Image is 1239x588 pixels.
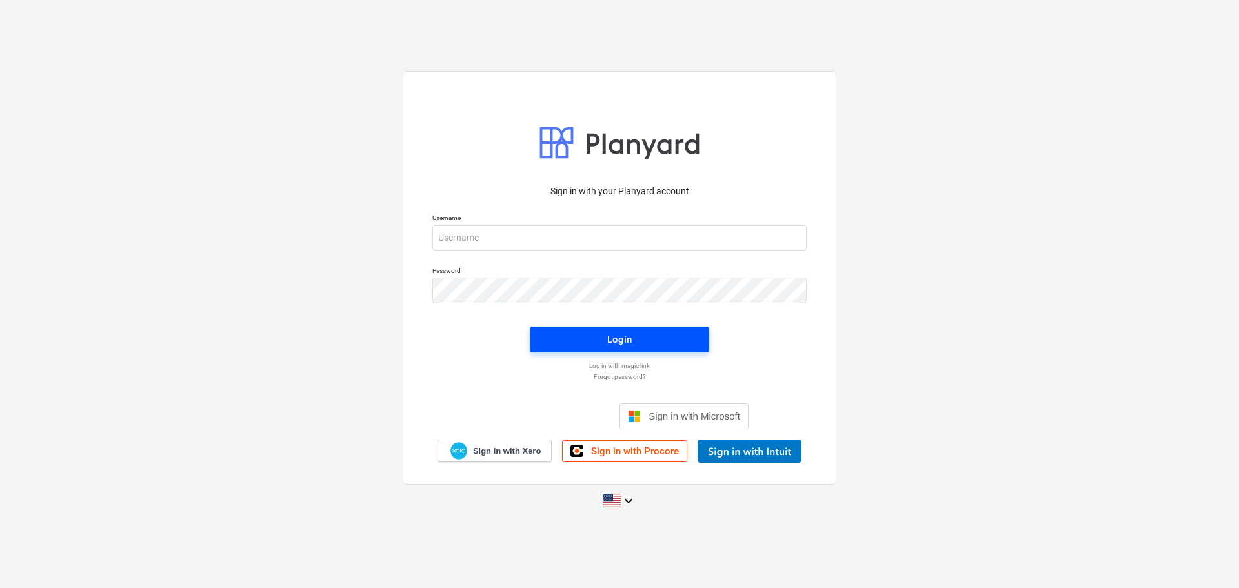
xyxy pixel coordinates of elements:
[562,440,687,462] a: Sign in with Procore
[628,410,641,423] img: Microsoft logo
[473,445,541,457] span: Sign in with Xero
[432,214,807,225] p: Username
[432,185,807,198] p: Sign in with your Planyard account
[432,225,807,251] input: Username
[426,361,813,370] a: Log in with magic link
[484,402,616,431] iframe: Sign in with Google Button
[530,327,709,352] button: Login
[607,331,632,348] div: Login
[649,411,740,421] span: Sign in with Microsoft
[438,440,552,462] a: Sign in with Xero
[426,372,813,381] a: Forgot password?
[621,493,636,509] i: keyboard_arrow_down
[432,267,807,278] p: Password
[450,442,467,460] img: Xero logo
[1174,526,1239,588] iframe: Chat Widget
[591,445,679,457] span: Sign in with Procore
